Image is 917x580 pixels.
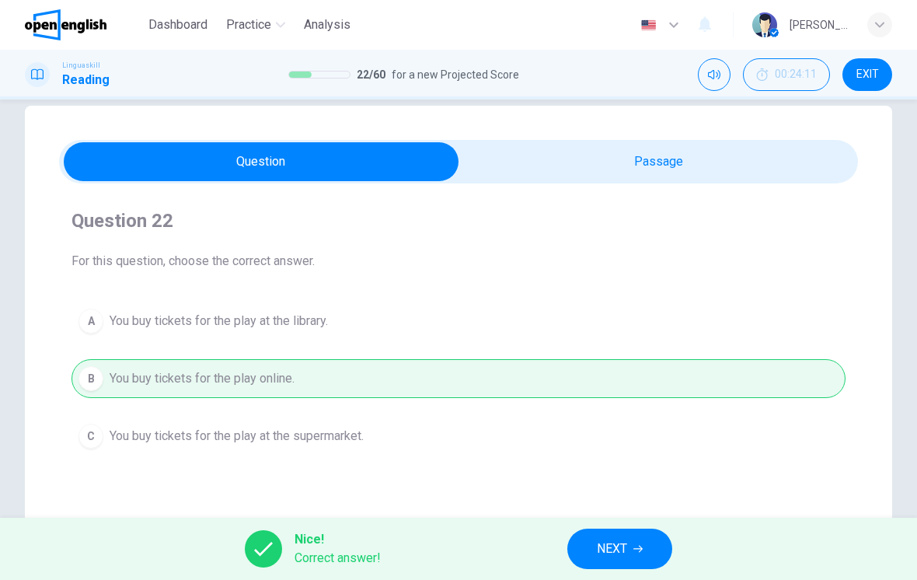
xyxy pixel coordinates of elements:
span: Practice [226,16,271,34]
span: EXIT [856,68,879,81]
span: Dashboard [148,16,207,34]
button: Practice [220,11,291,39]
img: en [639,19,658,31]
h4: Question 22 [71,208,846,233]
a: OpenEnglish logo [25,9,142,40]
img: Profile picture [752,12,777,37]
span: 22 / 60 [357,65,385,84]
span: Correct answer! [295,549,381,568]
img: OpenEnglish logo [25,9,106,40]
span: For this question, choose the correct answer. [71,252,846,271]
div: Hide [743,58,830,91]
span: 00:24:11 [775,68,817,81]
span: Linguaskill [62,60,100,71]
button: Analysis [298,11,357,39]
span: NEXT [597,538,627,560]
div: [PERSON_NAME] [790,16,849,34]
button: 00:24:11 [743,58,830,91]
h1: Reading [62,71,110,89]
button: Dashboard [142,11,214,39]
span: Nice! [295,530,381,549]
button: NEXT [567,529,672,569]
span: for a new Projected Score [392,65,519,84]
div: Mute [698,58,730,91]
span: Analysis [304,16,350,34]
button: EXIT [842,58,892,91]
